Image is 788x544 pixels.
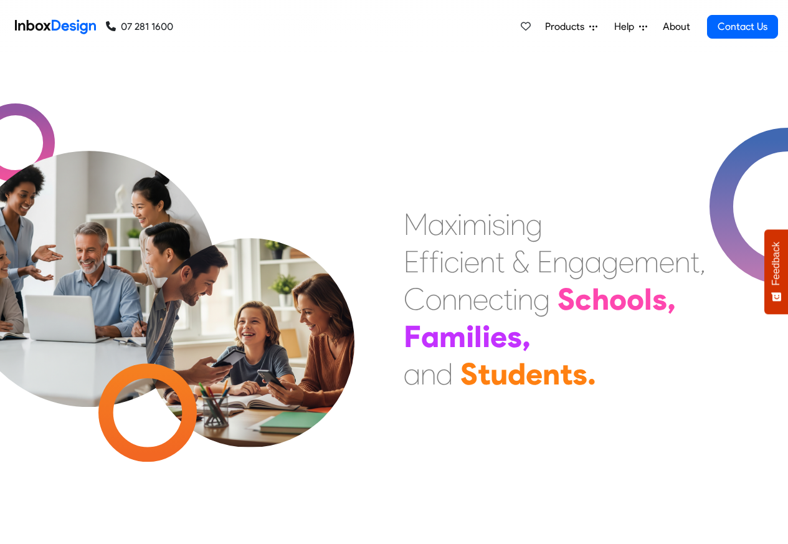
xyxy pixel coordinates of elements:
div: s [652,280,667,318]
div: e [490,318,507,355]
div: t [560,355,572,393]
div: c [575,280,592,318]
div: g [602,243,619,280]
div: i [513,280,518,318]
div: n [457,280,473,318]
div: a [421,318,439,355]
div: m [462,206,487,243]
div: t [495,243,505,280]
div: o [609,280,627,318]
div: i [482,318,490,355]
div: s [492,206,505,243]
a: 07 281 1600 [106,19,173,34]
div: M [404,206,428,243]
div: e [659,243,675,280]
div: n [553,243,568,280]
div: a [585,243,602,280]
span: Feedback [771,242,782,285]
div: n [442,280,457,318]
div: x [445,206,457,243]
div: g [533,280,550,318]
a: Help [609,14,652,39]
div: c [488,280,503,318]
div: o [627,280,644,318]
div: . [587,355,596,393]
div: d [436,355,453,393]
div: t [478,355,490,393]
div: a [404,355,420,393]
div: C [404,280,425,318]
div: e [464,243,480,280]
div: S [558,280,575,318]
div: u [490,355,508,393]
span: Help [614,19,639,34]
div: t [690,243,700,280]
div: g [568,243,585,280]
div: E [404,243,419,280]
div: c [444,243,459,280]
div: i [466,318,474,355]
button: Feedback - Show survey [764,229,788,314]
div: o [425,280,442,318]
div: i [505,206,510,243]
a: Products [540,14,602,39]
div: l [644,280,652,318]
div: a [428,206,445,243]
div: e [619,243,634,280]
div: i [457,206,462,243]
a: About [659,14,693,39]
div: , [522,318,531,355]
div: e [473,280,488,318]
div: n [518,280,533,318]
img: parents_with_child.png [120,186,381,447]
div: s [507,318,522,355]
div: n [480,243,495,280]
a: Contact Us [707,15,778,39]
div: E [537,243,553,280]
div: , [700,243,706,280]
div: m [634,243,659,280]
div: i [487,206,492,243]
span: Products [545,19,589,34]
div: i [459,243,464,280]
div: n [420,355,436,393]
div: t [503,280,513,318]
div: e [526,355,543,393]
div: s [572,355,587,393]
div: , [667,280,676,318]
div: h [592,280,609,318]
div: m [439,318,466,355]
div: n [543,355,560,393]
div: f [429,243,439,280]
div: i [439,243,444,280]
div: d [508,355,526,393]
div: f [419,243,429,280]
div: Maximising Efficient & Engagement, Connecting Schools, Families, and Students. [404,206,706,393]
div: F [404,318,421,355]
div: & [512,243,529,280]
div: S [460,355,478,393]
div: l [474,318,482,355]
div: g [526,206,543,243]
div: n [675,243,690,280]
div: n [510,206,526,243]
